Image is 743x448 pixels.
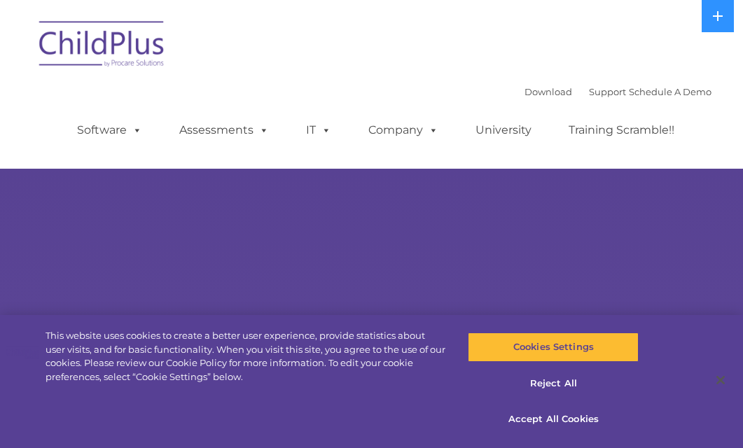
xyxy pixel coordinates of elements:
font: | [525,86,711,97]
button: Cookies Settings [468,332,639,362]
button: Close [705,365,736,395]
a: Assessments [165,116,283,144]
a: Software [63,116,156,144]
a: Schedule A Demo [629,86,711,97]
button: Accept All Cookies [468,405,639,434]
a: IT [292,116,345,144]
a: Support [589,86,626,97]
a: University [461,116,546,144]
img: ChildPlus by Procare Solutions [32,11,172,81]
a: Training Scramble!! [555,116,688,144]
div: This website uses cookies to create a better user experience, provide statistics about user visit... [46,329,446,384]
button: Reject All [468,369,639,398]
a: Download [525,86,572,97]
a: Company [354,116,452,144]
